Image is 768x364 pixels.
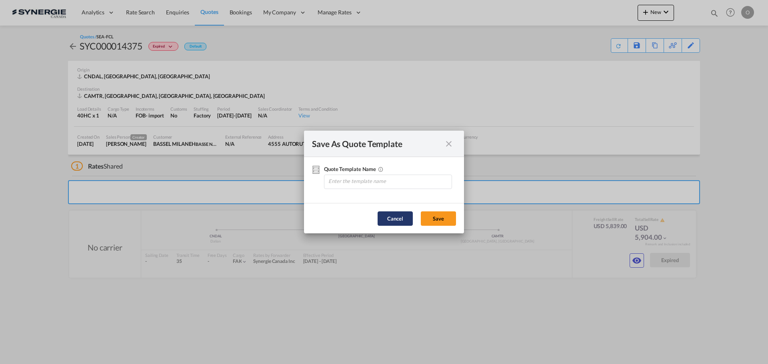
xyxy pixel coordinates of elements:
[378,211,413,226] button: Cancel
[324,165,376,175] p: Quote Template Name
[328,175,452,187] input: Enter the template name
[421,211,456,226] button: Save
[378,165,388,174] md-icon: Name your quotation template for future reference
[444,139,454,149] md-icon: icon-close fg-AAA8AD cursor
[304,131,464,233] md-dialog: Quote Template ...
[312,139,442,149] div: Save As Quote Template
